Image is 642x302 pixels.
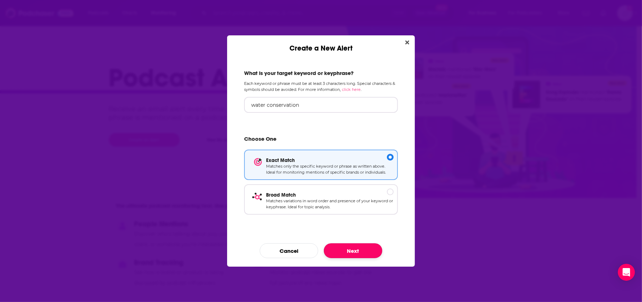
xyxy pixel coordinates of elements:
p: Each keyword or phrase must be at least 3 characters long. Special characters & symbols should be... [244,81,398,93]
p: Exact Match [266,157,394,163]
h2: What is your target keyword or keyphrase? [244,70,398,76]
h2: Choose One [244,135,398,145]
a: click here [342,87,361,92]
p: Broad Match [266,192,394,198]
div: Open Intercom Messenger [618,264,635,281]
button: Cancel [260,243,318,258]
input: Ex: brand name, person, topic [244,97,398,113]
p: Matches only the specific keyword or phrase as written above. Ideal for monitoring mentions of sp... [266,163,394,176]
button: Close [402,38,412,47]
div: Create a New Alert [227,35,415,53]
p: Matches variations in word order and presence of your keyword or keyphrase. Ideal for topic analy... [266,198,394,210]
button: Next [324,243,382,258]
